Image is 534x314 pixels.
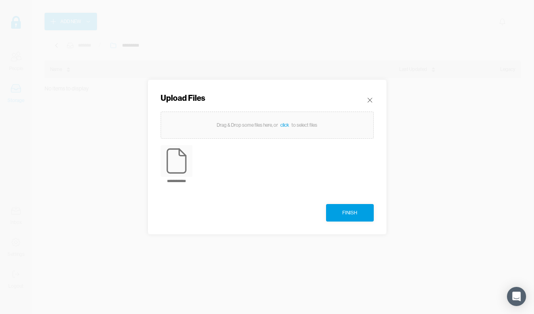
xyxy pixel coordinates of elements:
button: Finish [326,204,374,222]
div: click [278,121,291,129]
div: Drag & Drop some files here, orclickto select files [161,112,374,139]
div: Upload Files [161,92,205,104]
div: Finish [342,209,357,217]
div: Drag & Drop some files here, or to select files [217,121,317,129]
div: Open Intercom Messenger [507,287,526,306]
